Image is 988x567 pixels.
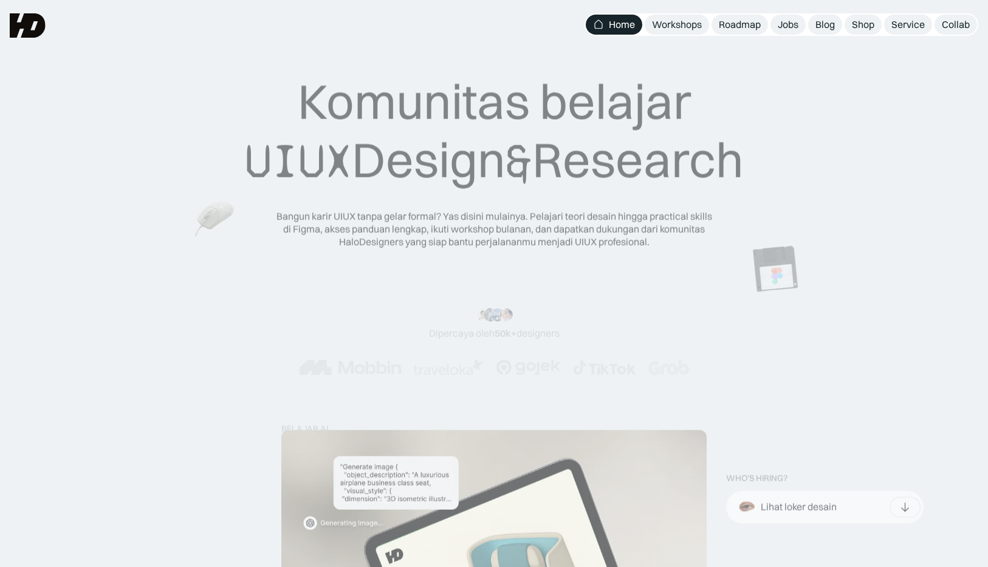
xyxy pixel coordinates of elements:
div: Collab [942,18,970,31]
div: Komunitas belajar Design Research [245,72,744,191]
a: Workshops [645,15,709,35]
a: Roadmap [712,15,768,35]
a: Blog [808,15,842,35]
div: belajar ai [281,424,328,434]
a: Collab [935,15,977,35]
div: Blog [815,18,835,31]
div: Home [609,18,635,31]
span: UIUX [245,132,352,191]
div: Dipercaya oleh designers [429,327,560,340]
a: Jobs [770,15,806,35]
span: 50k+ [495,327,516,339]
div: Lihat loker desain [761,501,837,514]
div: Jobs [778,18,798,31]
div: WHO’S HIRING? [726,473,787,484]
div: Shop [852,18,874,31]
div: Roadmap [719,18,761,31]
a: Home [586,15,642,35]
a: Service [884,15,932,35]
div: Bangun karir UIUX tanpa gelar formal? Yas disini mulainya. Pelajari teori desain hingga practical... [275,210,713,248]
a: Shop [845,15,882,35]
div: Service [891,18,925,31]
div: Workshops [652,18,702,31]
span: & [506,132,532,191]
